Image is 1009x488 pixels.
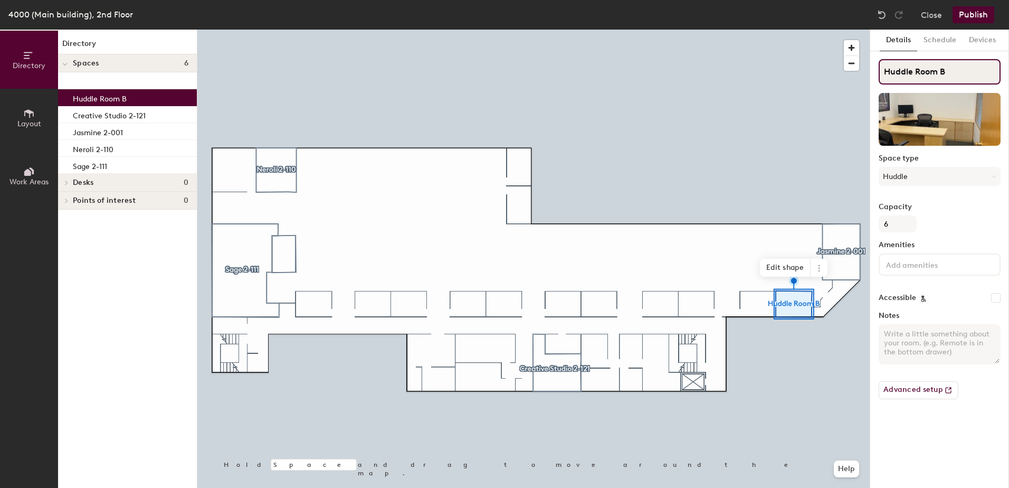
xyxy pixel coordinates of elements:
[73,179,93,187] span: Desks
[184,179,188,187] span: 0
[879,241,1001,249] label: Amenities
[884,258,979,270] input: Add amenities
[917,30,963,51] button: Schedule
[9,177,49,186] span: Work Areas
[73,142,113,154] p: Neroli 2-110
[73,108,146,120] p: Creative Studio 2-121
[73,125,123,137] p: Jasmine 2-001
[73,196,136,205] span: Points of interest
[879,154,1001,163] label: Space type
[73,159,107,171] p: Sage 2-111
[58,38,197,54] h1: Directory
[184,59,188,68] span: 6
[184,196,188,205] span: 0
[879,294,916,302] label: Accessible
[879,312,1001,320] label: Notes
[17,119,41,128] span: Layout
[879,93,1001,146] img: The space named Huddle Room B
[953,6,994,23] button: Publish
[877,10,887,20] img: Undo
[760,259,811,277] span: Edit shape
[834,461,859,477] button: Help
[893,10,904,20] img: Redo
[8,8,133,21] div: 4000 (Main building), 2nd Floor
[879,167,1001,186] button: Huddle
[73,59,99,68] span: Spaces
[921,6,942,23] button: Close
[879,381,958,399] button: Advanced setup
[13,61,45,70] span: Directory
[879,203,1001,211] label: Capacity
[880,30,917,51] button: Details
[963,30,1002,51] button: Devices
[73,91,127,104] p: Huddle Room B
